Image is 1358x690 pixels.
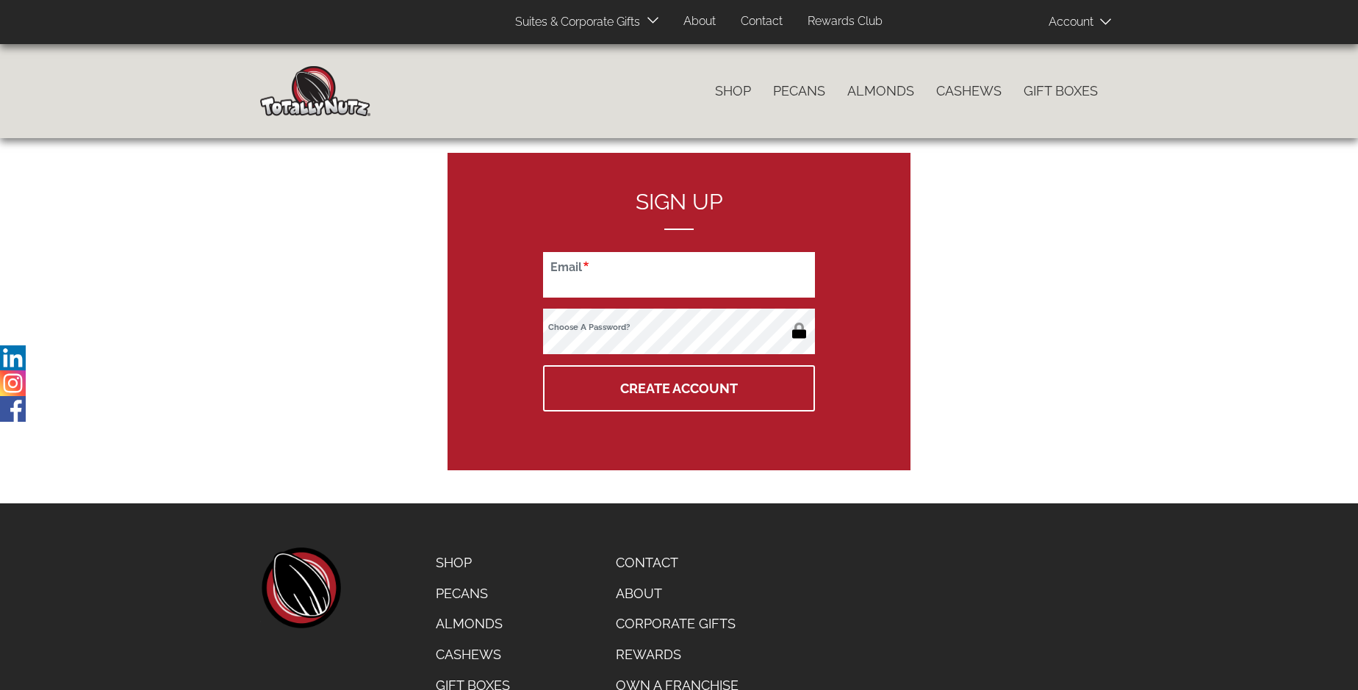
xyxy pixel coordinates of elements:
a: Gift Boxes [1013,76,1109,107]
a: Pecans [762,76,836,107]
a: Pecans [425,578,521,609]
a: Contact [730,7,794,36]
a: Almonds [836,76,925,107]
a: Suites & Corporate Gifts [504,8,644,37]
a: home [260,547,341,628]
a: Rewards Club [797,7,894,36]
a: About [605,578,750,609]
a: About [672,7,727,36]
img: Home [260,66,370,116]
a: Corporate Gifts [605,608,750,639]
a: Contact [605,547,750,578]
h2: Sign up [543,190,815,230]
a: Cashews [425,639,521,670]
a: Shop [425,547,521,578]
a: Shop [704,76,762,107]
input: Email [543,252,815,298]
button: Create Account [543,365,815,412]
a: Almonds [425,608,521,639]
a: Rewards [605,639,750,670]
a: Cashews [925,76,1013,107]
